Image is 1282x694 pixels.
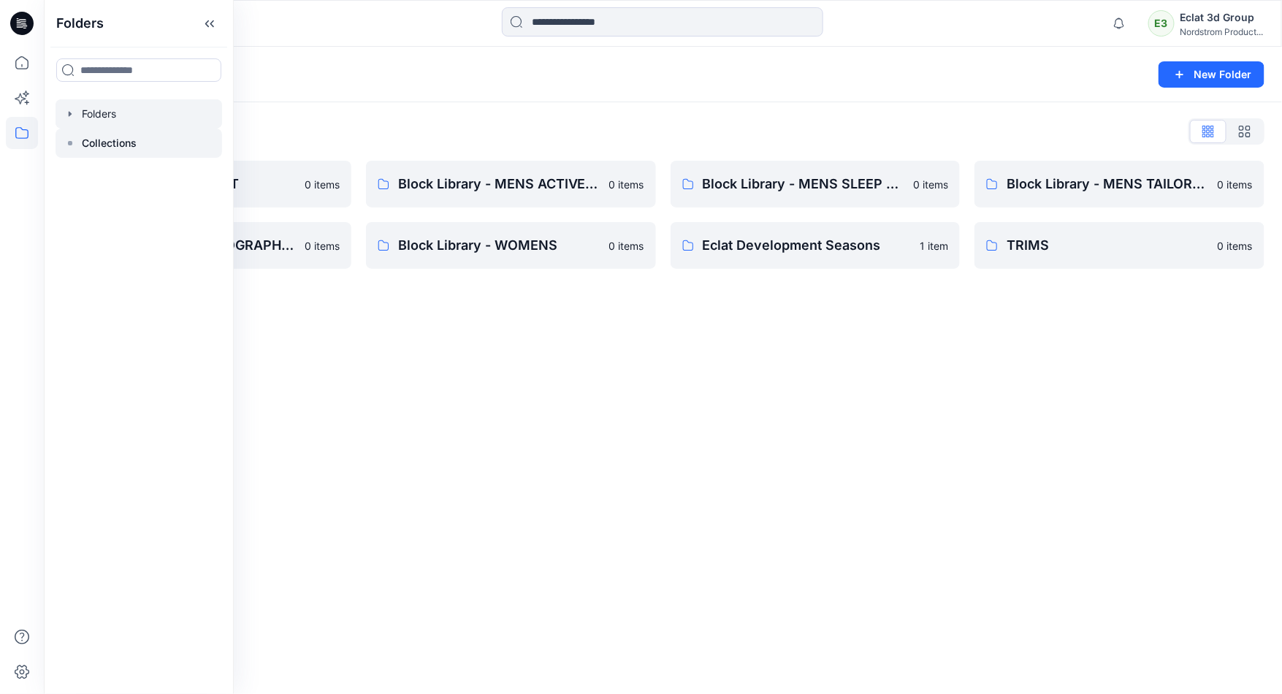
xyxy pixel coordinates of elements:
[920,238,948,253] p: 1 item
[609,177,644,192] p: 0 items
[1007,235,1209,256] p: TRIMS
[1180,9,1264,26] div: Eclat 3d Group
[1218,177,1253,192] p: 0 items
[398,174,600,194] p: Block Library - MENS ACTIVE & SPORTSWEAR
[1148,10,1175,37] div: E3
[82,134,137,152] p: Collections
[305,238,340,253] p: 0 items
[1218,238,1253,253] p: 0 items
[671,161,961,207] a: Block Library - MENS SLEEP & UNDERWEAR0 items
[703,235,912,256] p: Eclat Development Seasons
[609,238,644,253] p: 0 items
[974,222,1264,269] a: TRIMS0 items
[913,177,948,192] p: 0 items
[366,161,656,207] a: Block Library - MENS ACTIVE & SPORTSWEAR0 items
[1007,174,1209,194] p: Block Library - MENS TAILORED
[398,235,600,256] p: Block Library - WOMENS
[974,161,1264,207] a: Block Library - MENS TAILORED0 items
[671,222,961,269] a: Eclat Development Seasons1 item
[703,174,905,194] p: Block Library - MENS SLEEP & UNDERWEAR
[1180,26,1264,37] div: Nordstrom Product...
[1159,61,1264,88] button: New Folder
[366,222,656,269] a: Block Library - WOMENS0 items
[305,177,340,192] p: 0 items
